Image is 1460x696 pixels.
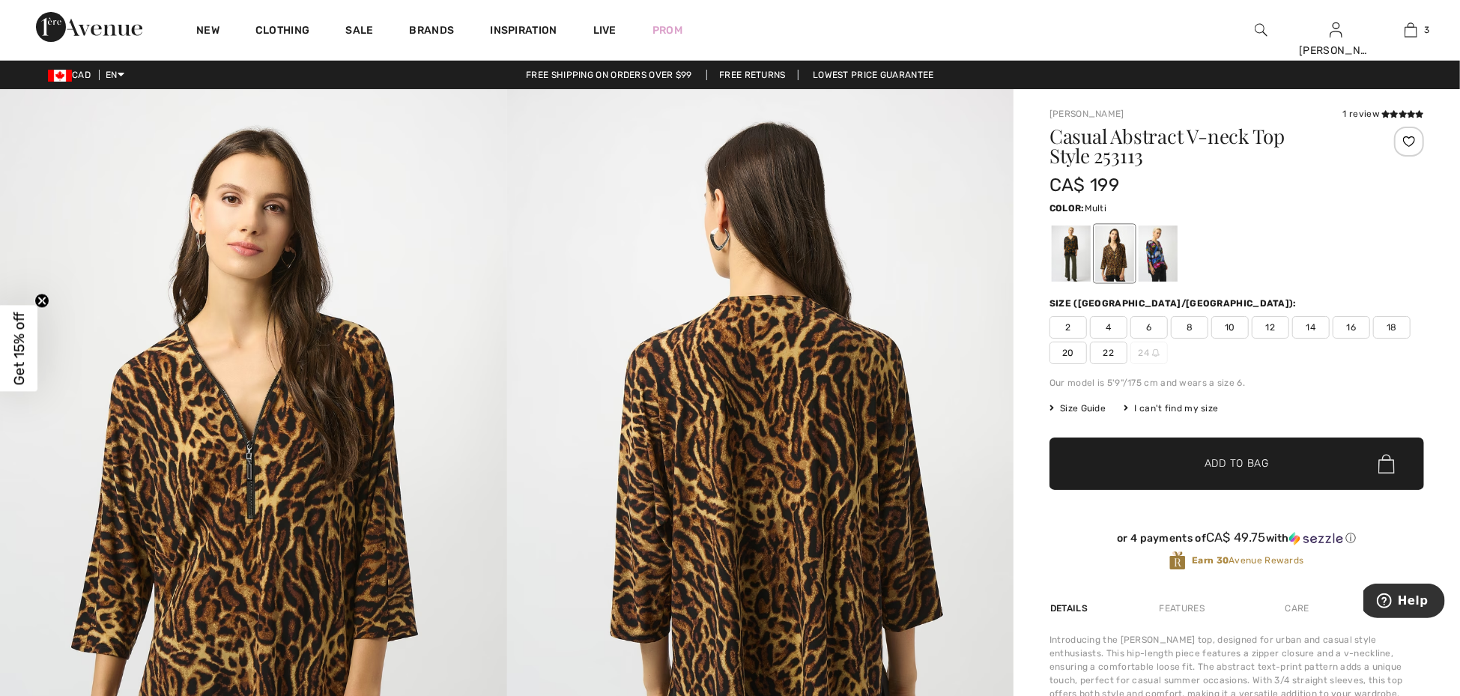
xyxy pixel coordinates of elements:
img: My Info [1330,21,1342,39]
div: 1 review [1343,107,1424,121]
span: Multi [1085,203,1107,214]
button: Add to Bag [1049,438,1424,490]
a: Brands [410,24,455,40]
span: 2 [1049,316,1087,339]
a: Prom [652,22,682,38]
a: Free Returns [706,70,799,80]
span: 12 [1252,316,1289,339]
iframe: Opens a widget where you can find more information [1363,584,1445,621]
a: [PERSON_NAME] [1049,109,1124,119]
a: Lowest Price Guarantee [801,70,946,80]
button: Close teaser [34,293,49,308]
span: Size Guide [1049,402,1106,415]
div: Our model is 5'9"/175 cm and wears a size 6. [1049,376,1424,390]
img: My Bag [1405,21,1417,39]
div: Details [1049,595,1091,622]
span: Get 15% off [10,312,28,385]
div: Care [1273,595,1322,622]
span: 8 [1171,316,1208,339]
span: 14 [1292,316,1330,339]
strong: Earn 30 [1192,555,1229,566]
div: Black/Multi [1052,226,1091,282]
span: 20 [1049,342,1087,364]
span: 22 [1090,342,1127,364]
img: search the website [1255,21,1267,39]
div: Multi [1139,226,1178,282]
a: New [196,24,219,40]
div: Features [1147,595,1217,622]
span: 6 [1130,316,1168,339]
div: Black/Brown [1095,226,1134,282]
span: CAD [48,70,97,80]
div: or 4 payments ofCA$ 49.75withSezzle Click to learn more about Sezzle [1049,530,1424,551]
img: Sezzle [1289,532,1343,545]
a: Sign In [1330,22,1342,37]
span: 10 [1211,316,1249,339]
span: 24 [1130,342,1168,364]
div: [PERSON_NAME] [1299,43,1372,58]
span: 18 [1373,316,1411,339]
span: CA$ 49.75 [1206,530,1266,545]
a: 3 [1374,21,1447,39]
span: 3 [1425,23,1430,37]
span: 4 [1090,316,1127,339]
a: Live [593,22,617,38]
img: Canadian Dollar [48,70,72,82]
span: EN [106,70,124,80]
span: CA$ 199 [1049,175,1119,196]
div: or 4 payments of with [1049,530,1424,545]
span: Add to Bag [1205,456,1269,472]
span: Avenue Rewards [1192,554,1303,567]
span: 16 [1333,316,1370,339]
img: Avenue Rewards [1169,551,1186,571]
img: 1ère Avenue [36,12,142,42]
span: Inspiration [490,24,557,40]
span: Color: [1049,203,1085,214]
a: Clothing [255,24,309,40]
a: Free shipping on orders over $99 [514,70,704,80]
a: Sale [345,24,373,40]
h1: Casual Abstract V-neck Top Style 253113 [1049,127,1362,166]
img: Bag.svg [1378,454,1395,473]
div: Size ([GEOGRAPHIC_DATA]/[GEOGRAPHIC_DATA]): [1049,297,1300,310]
img: ring-m.svg [1152,349,1160,357]
div: I can't find my size [1124,402,1218,415]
